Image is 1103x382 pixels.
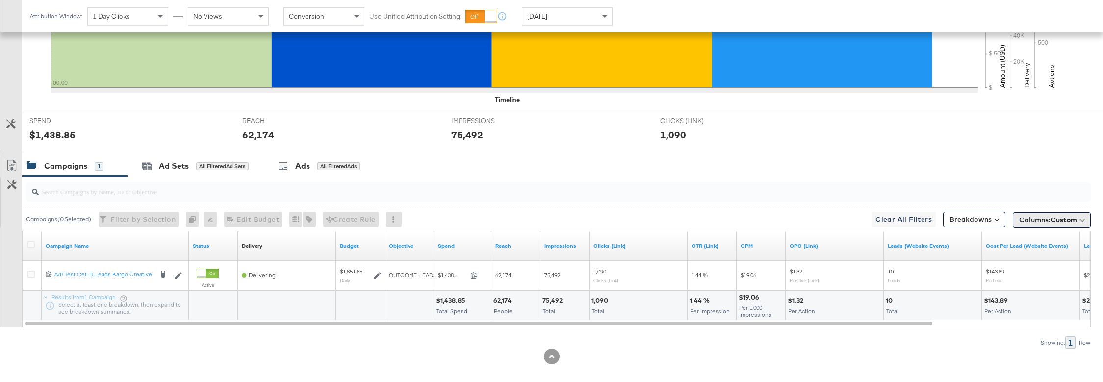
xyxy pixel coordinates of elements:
a: Reflects the ability of your Ad Campaign to achieve delivery based on ad states, schedule and bud... [242,242,262,250]
span: REACH [242,116,316,126]
span: 1,090 [593,268,606,275]
span: $19.06 [741,272,756,279]
a: The number of leads tracked by your Custom Audience pixel on your website after people viewed or ... [888,242,978,250]
div: Attribution Window: [29,13,82,20]
a: The number of clicks on links appearing on your ad or Page that direct people to your sites off F... [593,242,684,250]
input: Search Campaigns by Name, ID or Objective [39,178,992,197]
a: The number of times your ad was served. On mobile apps an ad is counted as served the first time ... [544,242,586,250]
span: 1.44 % [692,272,708,279]
div: 10 [886,296,896,305]
span: Columns: [1019,215,1077,225]
span: Clear All Filters [875,214,932,226]
div: 75,492 [542,296,565,305]
span: $1.32 [790,268,802,275]
sub: Per Lead [986,277,1003,283]
span: OUTCOME_LEADS [389,272,436,279]
div: Campaigns ( 0 Selected) [26,215,91,224]
span: $1,438.85 [438,272,466,279]
span: Per Action [788,307,815,315]
span: CLICKS (LINK) [660,116,734,126]
span: $143.89 [986,268,1004,275]
div: Row [1078,339,1091,346]
div: A/B Test Cell B_Leads Kargo Creative [54,271,153,278]
text: Actions [1047,65,1056,88]
div: $1,438.85 [29,128,76,142]
a: The average cost for lead tracked by your Custom Audience pixel on your website after people view... [986,242,1076,250]
a: The number of people your ad was served to. [495,242,537,250]
span: [DATE] [527,12,547,21]
span: 10 [888,268,894,275]
sub: Clicks (Link) [593,277,618,283]
span: Conversion [289,12,324,21]
span: Total Spend [436,307,467,315]
label: Use Unified Attribution Setting: [369,12,462,21]
div: All Filtered Ads [317,162,360,171]
sub: Leads [888,277,900,283]
span: 62,174 [495,272,511,279]
div: 1,090 [660,128,686,142]
button: Columns:Custom [1013,212,1091,228]
a: The maximum amount you're willing to spend on your ads, on average each day or over the lifetime ... [340,242,381,250]
a: A/B Test Cell B_Leads Kargo Creative [54,271,153,280]
text: Amount (USD) [998,45,1007,88]
span: No Views [193,12,222,21]
span: Total [886,307,898,315]
span: 75,492 [544,272,560,279]
a: Your campaign's objective. [389,242,430,250]
span: Delivering [249,272,276,279]
div: 1 [95,162,103,171]
label: Active [197,282,219,288]
div: 1,090 [591,296,611,305]
div: $19.06 [739,293,762,302]
div: Ad Sets [159,161,189,172]
div: Showing: [1040,339,1065,346]
sub: Daily [340,277,350,283]
span: People [494,307,513,315]
a: Shows the current state of your Ad Campaign. [193,242,234,250]
span: Total [592,307,604,315]
a: The total amount spent to date. [438,242,487,250]
div: $1.32 [788,296,806,305]
div: $1,438.85 [436,296,468,305]
text: Delivery [1023,63,1031,88]
a: Your campaign name. [46,242,185,250]
span: IMPRESSIONS [451,116,525,126]
div: 62,174 [242,128,274,142]
div: 62,174 [493,296,514,305]
div: $143.89 [984,296,1011,305]
span: Per Impression [690,307,730,315]
span: SPEND [29,116,103,126]
span: 1 Day Clicks [93,12,130,21]
span: Total [543,307,555,315]
div: Timeline [495,95,520,105]
a: The number of clicks received on a link in your ad divided by the number of impressions. [692,242,733,250]
span: Custom [1051,216,1077,224]
div: 1.44 % [690,296,713,305]
span: Per 1,000 Impressions [739,304,771,318]
div: Campaigns [44,161,87,172]
span: Per Action [984,307,1011,315]
sub: Per Click (Link) [790,277,819,283]
span: Total [1082,307,1095,315]
div: 75,492 [451,128,483,142]
div: Delivery [242,242,262,250]
a: The average cost you've paid to have 1,000 impressions of your ad. [741,242,782,250]
a: The average cost for each link click you've received from your ad. [790,242,880,250]
div: 0 [186,212,204,227]
button: Clear All Filters [872,212,936,227]
div: $1,851.85 [340,268,362,275]
div: Ads [295,161,310,172]
button: Breakdowns [943,212,1005,227]
div: All Filtered Ad Sets [196,162,249,171]
div: 1 [1065,336,1076,349]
